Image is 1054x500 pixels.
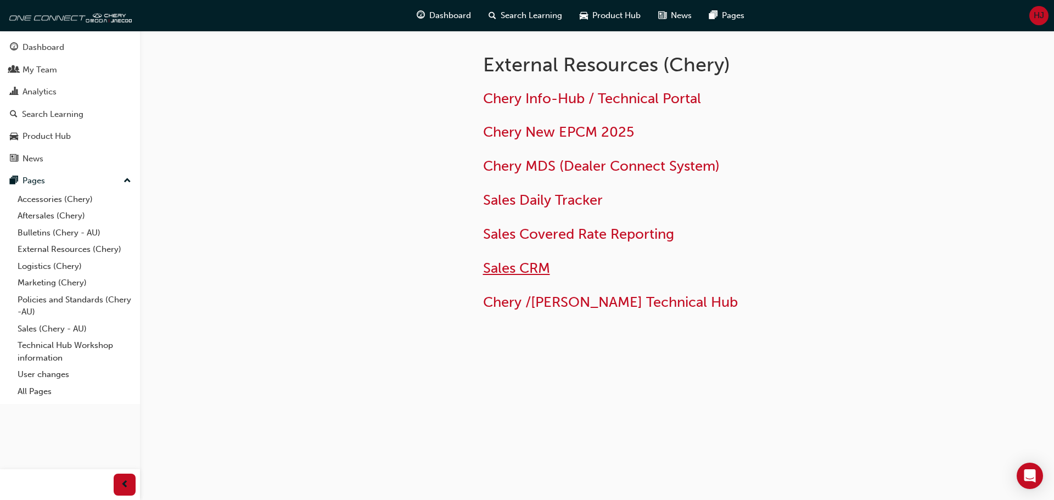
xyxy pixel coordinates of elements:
a: Chery Info-Hub / Technical Portal [483,90,701,107]
span: car-icon [580,9,588,23]
a: Technical Hub Workshop information [13,337,136,366]
button: Pages [4,171,136,191]
span: Product Hub [592,9,641,22]
a: Policies and Standards (Chery -AU) [13,291,136,321]
a: pages-iconPages [700,4,753,27]
h1: External Resources (Chery) [483,53,843,77]
span: Dashboard [429,9,471,22]
span: guage-icon [417,9,425,23]
div: Pages [23,175,45,187]
span: search-icon [489,9,496,23]
span: search-icon [10,110,18,120]
span: pages-icon [10,176,18,186]
a: Accessories (Chery) [13,191,136,208]
a: Sales Covered Rate Reporting [483,226,674,243]
span: News [671,9,692,22]
span: HJ [1034,9,1044,22]
a: External Resources (Chery) [13,241,136,258]
div: Product Hub [23,130,71,143]
span: pages-icon [709,9,717,23]
div: News [23,153,43,165]
a: Product Hub [4,126,136,147]
span: guage-icon [10,43,18,53]
a: Search Learning [4,104,136,125]
a: Chery New EPCM 2025 [483,123,634,141]
span: prev-icon [121,478,129,492]
a: User changes [13,366,136,383]
span: chart-icon [10,87,18,97]
div: Search Learning [22,108,83,121]
span: news-icon [658,9,666,23]
div: My Team [23,64,57,76]
button: HJ [1029,6,1049,25]
a: Dashboard [4,37,136,58]
a: Sales (Chery - AU) [13,321,136,338]
a: Analytics [4,82,136,102]
a: Sales CRM [483,260,550,277]
span: up-icon [124,174,131,188]
div: Analytics [23,86,57,98]
span: news-icon [10,154,18,164]
a: search-iconSearch Learning [480,4,571,27]
a: Chery /[PERSON_NAME] Technical Hub [483,294,738,311]
a: guage-iconDashboard [408,4,480,27]
a: Chery MDS (Dealer Connect System) [483,158,720,175]
a: My Team [4,60,136,80]
a: News [4,149,136,169]
span: car-icon [10,132,18,142]
span: Pages [722,9,744,22]
span: Search Learning [501,9,562,22]
a: car-iconProduct Hub [571,4,649,27]
a: Sales Daily Tracker [483,192,603,209]
span: people-icon [10,65,18,75]
a: All Pages [13,383,136,400]
a: Bulletins (Chery - AU) [13,224,136,241]
div: Dashboard [23,41,64,54]
a: Marketing (Chery) [13,274,136,291]
img: oneconnect [5,4,132,26]
a: Logistics (Chery) [13,258,136,275]
button: DashboardMy TeamAnalyticsSearch LearningProduct HubNews [4,35,136,171]
a: news-iconNews [649,4,700,27]
a: Aftersales (Chery) [13,207,136,224]
div: Open Intercom Messenger [1017,463,1043,489]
